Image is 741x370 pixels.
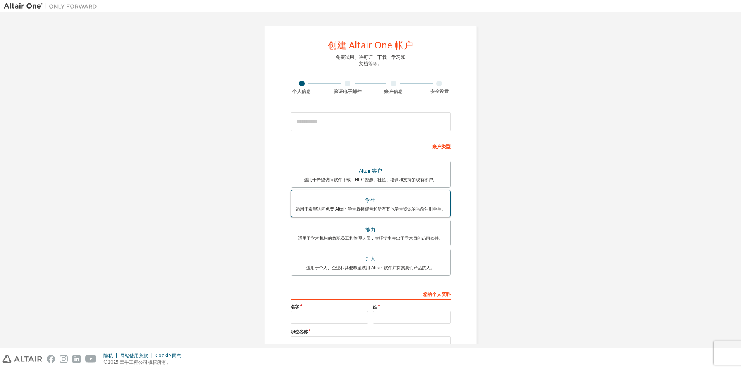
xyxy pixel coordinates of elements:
div: 验证电子邮件 [325,88,371,95]
label: 名字 [291,304,369,310]
p: © [103,359,186,365]
img: instagram.svg [60,355,68,363]
img: altair_logo.svg [2,355,42,363]
div: 别人 [296,254,446,265]
label: 姓 [373,304,451,310]
div: 学生 [296,195,446,206]
div: 隐私 [103,353,120,359]
div: Altair 客户 [296,166,446,176]
div: 创建 Altair One 帐户 [328,40,413,50]
div: 安全设置 [417,88,463,95]
div: 账户信息 [370,88,417,95]
div: 适用于个人、企业和其他希望试用 Altair 软件并探索我们产品的人。 [296,265,446,271]
label: 职位名称 [291,329,451,335]
div: 适用于希望访问免费 Altair 学生版捆绑包和所有其他学生资源的当前注册学生。 [296,206,446,212]
img: 牵牛星一号 [4,2,101,10]
font: 2025 牵牛工程公司版权所有。 [108,359,171,365]
div: Cookie 同意 [155,353,186,359]
div: 您的个人资料 [291,287,451,300]
div: 网站使用条款 [120,353,155,359]
img: facebook.svg [47,355,55,363]
img: youtube.svg [85,355,97,363]
div: 能力 [296,225,446,235]
div: 免费试用、许可证、下载、学习和 文档等等。 [336,54,405,67]
div: 适用于学术机构的教职员工和管理人员，管理学生并出于学术目的访问软件。 [296,235,446,241]
img: linkedin.svg [72,355,81,363]
div: 适用于希望访问软件下载、HPC 资源、社区、培训和支持的现有客户。 [296,176,446,183]
div: 个人信息 [279,88,325,95]
div: 账户类型 [291,140,451,152]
